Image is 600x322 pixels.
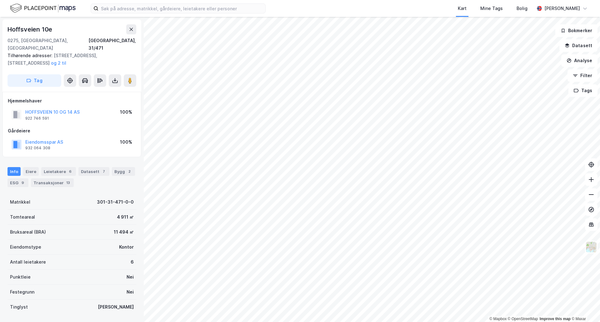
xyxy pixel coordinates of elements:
[585,241,597,253] img: Z
[7,53,54,58] span: Tilhørende adresser:
[555,24,597,37] button: Bokmerker
[127,288,134,296] div: Nei
[7,24,53,34] div: Hoffsveien 10e
[65,180,71,186] div: 13
[114,228,134,236] div: 11 494 ㎡
[67,168,73,175] div: 6
[10,213,35,221] div: Tomteareal
[540,317,571,321] a: Improve this map
[10,303,28,311] div: Tinglyst
[568,84,597,97] button: Tags
[78,167,109,176] div: Datasett
[41,167,76,176] div: Leietakere
[10,3,76,14] img: logo.f888ab2527a4732fd821a326f86c7f29.svg
[101,168,107,175] div: 7
[8,97,136,105] div: Hjemmelshaver
[10,198,30,206] div: Matrikkel
[517,5,527,12] div: Bolig
[23,167,39,176] div: Eiere
[25,146,50,151] div: 932 064 308
[10,258,46,266] div: Antall leietakere
[7,178,28,187] div: ESG
[119,243,134,251] div: Kontor
[7,52,131,67] div: [STREET_ADDRESS], [STREET_ADDRESS]
[7,37,88,52] div: 0275, [GEOGRAPHIC_DATA], [GEOGRAPHIC_DATA]
[112,167,135,176] div: Bygg
[569,292,600,322] iframe: Chat Widget
[120,108,132,116] div: 100%
[480,5,503,12] div: Mine Tags
[7,74,61,87] button: Tag
[10,243,41,251] div: Eiendomstype
[10,228,46,236] div: Bruksareal (BRA)
[8,127,136,135] div: Gårdeiere
[10,273,31,281] div: Punktleie
[120,138,132,146] div: 100%
[544,5,580,12] div: [PERSON_NAME]
[10,288,34,296] div: Festegrunn
[88,37,136,52] div: [GEOGRAPHIC_DATA], 31/471
[559,39,597,52] button: Datasett
[98,303,134,311] div: [PERSON_NAME]
[489,317,507,321] a: Mapbox
[97,198,134,206] div: 301-31-471-0-0
[567,69,597,82] button: Filter
[20,180,26,186] div: 9
[508,317,538,321] a: OpenStreetMap
[131,258,134,266] div: 6
[117,213,134,221] div: 4 911 ㎡
[98,4,265,13] input: Søk på adresse, matrikkel, gårdeiere, leietakere eller personer
[31,178,74,187] div: Transaksjoner
[127,273,134,281] div: Nei
[458,5,467,12] div: Kart
[7,167,21,176] div: Info
[126,168,132,175] div: 2
[561,54,597,67] button: Analyse
[25,116,49,121] div: 922 746 591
